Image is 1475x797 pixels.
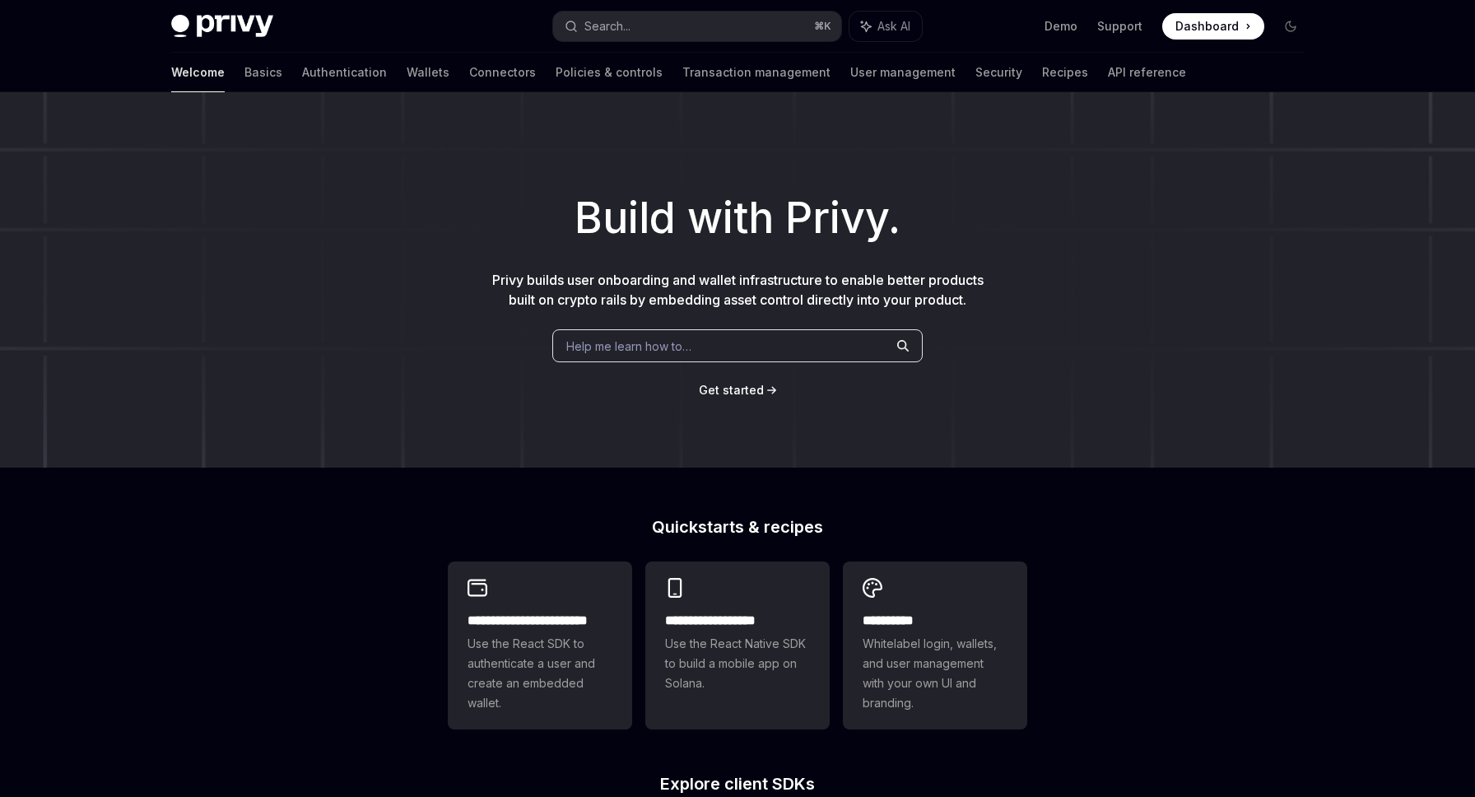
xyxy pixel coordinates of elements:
[171,53,225,92] a: Welcome
[171,15,273,38] img: dark logo
[814,20,831,33] span: ⌘ K
[665,634,810,693] span: Use the React Native SDK to build a mobile app on Solana.
[699,383,764,397] span: Get started
[645,562,830,729] a: **** **** **** ***Use the React Native SDK to build a mobile app on Solana.
[244,53,282,92] a: Basics
[1045,18,1077,35] a: Demo
[843,562,1027,729] a: **** *****Whitelabel login, wallets, and user management with your own UI and branding.
[584,16,630,36] div: Search...
[26,186,1449,250] h1: Build with Privy.
[1042,53,1088,92] a: Recipes
[1162,13,1264,40] a: Dashboard
[492,272,984,308] span: Privy builds user onboarding and wallet infrastructure to enable better products built on crypto ...
[1277,13,1304,40] button: Toggle dark mode
[448,776,1027,792] h2: Explore client SDKs
[553,12,841,41] button: Search...⌘K
[1097,18,1142,35] a: Support
[850,53,956,92] a: User management
[566,338,691,355] span: Help me learn how to…
[469,53,536,92] a: Connectors
[863,634,1007,713] span: Whitelabel login, wallets, and user management with your own UI and branding.
[468,634,612,713] span: Use the React SDK to authenticate a user and create an embedded wallet.
[682,53,831,92] a: Transaction management
[699,382,764,398] a: Get started
[407,53,449,92] a: Wallets
[556,53,663,92] a: Policies & controls
[975,53,1022,92] a: Security
[302,53,387,92] a: Authentication
[877,18,910,35] span: Ask AI
[849,12,922,41] button: Ask AI
[448,519,1027,535] h2: Quickstarts & recipes
[1108,53,1186,92] a: API reference
[1175,18,1239,35] span: Dashboard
